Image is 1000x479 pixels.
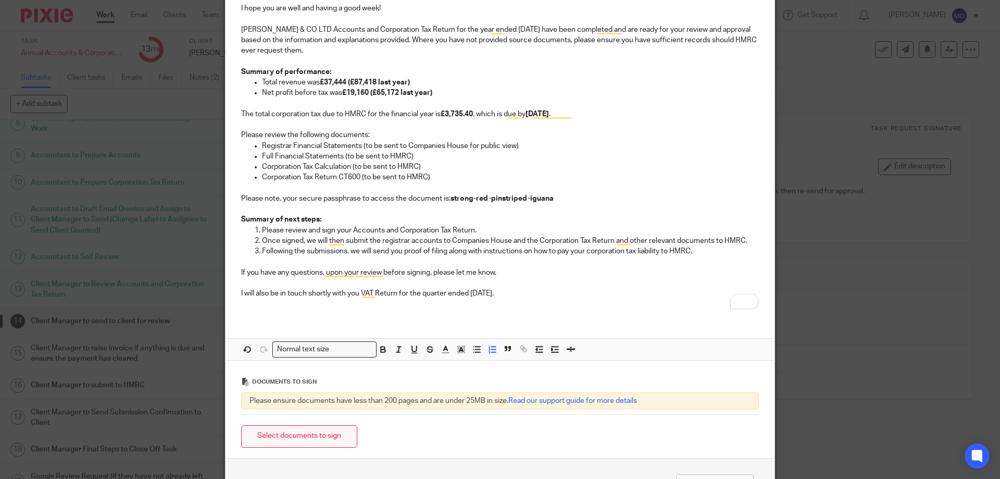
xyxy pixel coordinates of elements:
[241,193,759,204] p: Please note, your secure passphrase to access the document is:
[262,225,759,236] p: Please review and sign your Accounts and Corporation Tax Return.
[262,88,759,98] p: Net profit before tax was
[262,172,759,182] p: Corporation Tax Return CT600 (to be sent to HMRC)
[241,216,321,223] strong: Summary of next steps:
[241,288,759,299] p: I will also be in touch shortly with you VAT Return for the quarter ended [DATE].
[275,344,332,355] span: Normal text size
[441,110,473,118] strong: £3,735.40
[241,109,759,119] p: The total corporation tax due to HMRC for the financial year is , which is due by .
[241,130,759,140] p: Please review the following documents:
[272,341,377,358] div: Search for option
[241,425,357,448] button: Select documents to sign
[508,397,637,404] a: Read our support guide for more details
[342,89,432,96] strong: £19,160 (£65,172 last year)
[333,344,370,355] input: Search for option
[262,236,759,246] p: Once signed, we will then submit the registrar accounts to Companies House and the Corporation Ta...
[262,151,759,162] p: Full Financial Statements (to be sent to HMRC)
[252,379,317,385] span: Documents to sign
[241,267,759,278] p: If you have any questions, upon your review before signing, please let me know.
[451,195,554,202] strong: strong-red-pinstriped-iguana
[262,246,759,256] p: Following the submissions, we will send you proof of filing along with instructions on how to pay...
[526,110,549,118] strong: [DATE]
[262,162,759,172] p: Corporation Tax Calculation (to be sent to HMRC)
[241,392,759,409] div: Please ensure documents have less than 200 pages and are under 25MB in size.
[262,141,759,151] p: Registrar Financial Statements (to be sent to Companies House for public view)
